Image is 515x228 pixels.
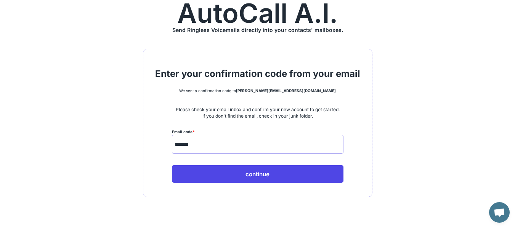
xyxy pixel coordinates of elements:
[172,88,343,93] div: We sent a confirmation code to
[152,67,364,80] div: Enter your confirmation code from your email
[172,129,343,135] div: Email code
[489,202,510,223] div: Open chat
[172,107,343,120] div: Please check your email inbox and confirm your new account to get started. If you don't find the ...
[236,88,336,93] strong: [PERSON_NAME][EMAIL_ADDRESS][DOMAIN_NAME]
[172,165,343,183] button: continue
